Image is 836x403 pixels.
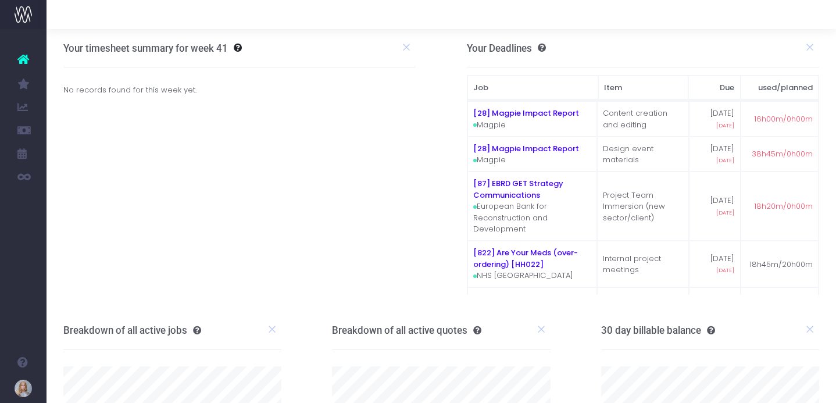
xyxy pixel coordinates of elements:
td: Magpie [467,101,597,137]
img: images/default_profile_image.png [15,380,32,397]
span: [DATE] [716,209,734,217]
a: [28] Magpie Impact Report [473,143,579,154]
td: [DATE] [689,172,741,241]
td: Internal project meetings [597,241,689,287]
td: Content creation and editing [597,101,689,137]
h3: Breakdown of all active jobs [63,324,201,336]
th: used/planned: activate to sort column ascending [741,76,819,100]
td: [DATE] [689,241,741,287]
h3: Your Deadlines [467,42,546,54]
span: [DATE] [716,156,734,165]
h3: 30 day billable balance [601,324,715,336]
td: Magpie [467,137,597,172]
th: Item: activate to sort column ascending [598,76,689,100]
span: 38h45m/0h00m [752,148,813,160]
div: No records found for this week yet. [55,84,425,96]
td: [DATE] [689,137,741,172]
td: [DATE] [689,101,741,137]
th: Due: activate to sort column ascending [688,76,741,100]
a: [87] EBRD GET Strategy Communications [473,178,563,201]
td: Project Team Immersion (new sector/client) [597,172,689,241]
h3: Your timesheet summary for week 41 [63,42,228,54]
h3: Breakdown of all active quotes [332,324,481,336]
span: 16h00m/0h00m [754,113,813,125]
td: NHS [GEOGRAPHIC_DATA] [467,241,597,287]
td: Design event materials [597,137,689,172]
td: [DATE] [689,287,741,323]
span: 18h45m/20h00m [749,259,813,270]
td: Meeting [597,287,689,323]
td: Magpie [467,287,597,323]
span: [DATE] [716,122,734,130]
span: 18h20m/0h00m [754,201,813,212]
a: [85] New Business (2025/26) [473,294,585,305]
a: [28] Magpie Impact Report [473,108,579,119]
th: Job: activate to sort column ascending [467,76,598,100]
a: [822] Are Your Meds (over-ordering) [HH022] [473,247,578,270]
span: [DATE] [716,266,734,274]
td: European Bank for Reconstruction and Development [467,172,597,241]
